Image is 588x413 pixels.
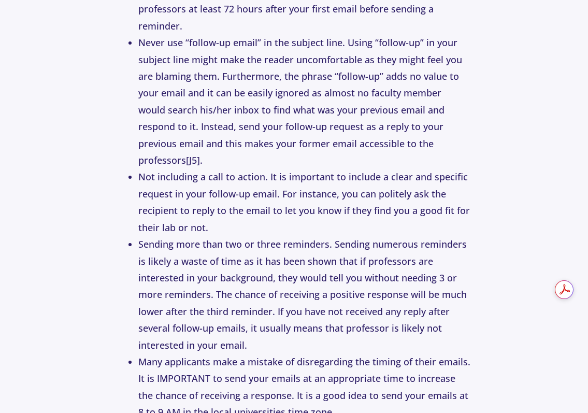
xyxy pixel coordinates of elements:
li: Never use “follow-up email” in the subject line. Using “follow-up” in your subject line might mak... [138,34,470,168]
li: Not including a call to action. It is important to include a clear and specific request in your f... [138,168,470,236]
li: Sending more than two or three reminders. Sending numerous reminders is likely a waste of time as... [138,236,470,353]
a: [J5] [186,154,200,166]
